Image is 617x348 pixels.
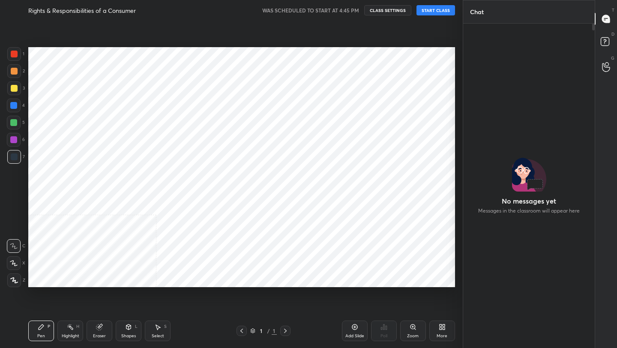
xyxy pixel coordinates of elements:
[62,334,79,338] div: Highlight
[152,334,164,338] div: Select
[267,328,270,333] div: /
[364,5,411,15] button: CLASS SETTINGS
[612,7,614,13] p: T
[262,6,359,14] h5: WAS SCHEDULED TO START AT 4:45 PM
[135,324,138,329] div: L
[345,334,364,338] div: Add Slide
[611,31,614,37] p: D
[93,334,106,338] div: Eraser
[7,81,25,95] div: 3
[437,334,447,338] div: More
[416,5,455,15] button: START CLASS
[121,334,136,338] div: Shapes
[164,324,167,329] div: S
[257,328,266,333] div: 1
[463,0,491,23] p: Chat
[7,256,25,270] div: X
[407,334,419,338] div: Zoom
[7,64,25,78] div: 2
[272,327,277,335] div: 1
[611,55,614,61] p: G
[28,6,136,15] h4: Rights & Responsibilities of a Consumer
[7,47,24,61] div: 1
[7,239,25,253] div: C
[76,324,79,329] div: H
[37,334,45,338] div: Pen
[7,99,25,112] div: 4
[7,116,25,129] div: 5
[7,273,25,287] div: Z
[7,133,25,147] div: 6
[7,150,25,164] div: 7
[48,324,50,329] div: P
